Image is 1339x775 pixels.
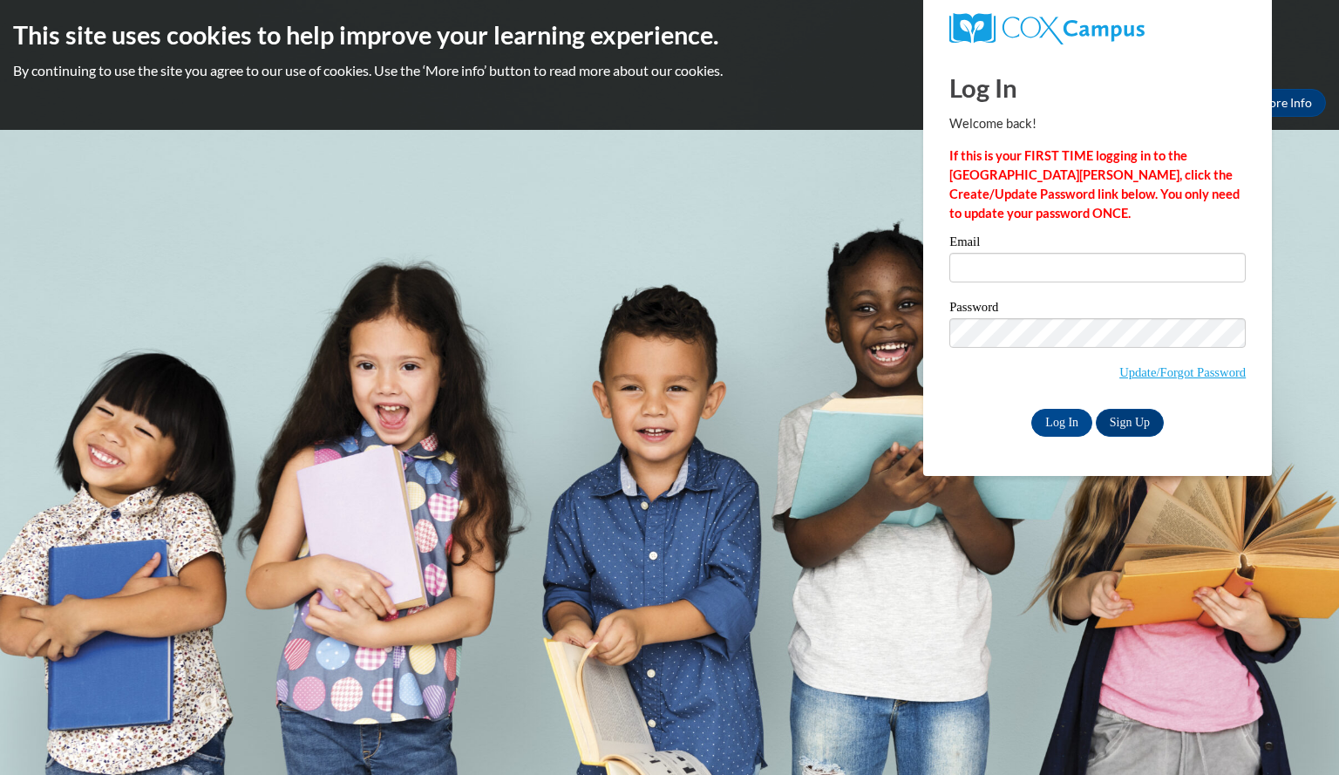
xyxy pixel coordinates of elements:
label: Password [949,301,1246,318]
p: By continuing to use the site you agree to our use of cookies. Use the ‘More info’ button to read... [13,61,1326,80]
a: Sign Up [1096,409,1164,437]
a: Update/Forgot Password [1119,365,1246,379]
label: Email [949,235,1246,253]
h1: Log In [949,70,1246,105]
h2: This site uses cookies to help improve your learning experience. [13,17,1326,52]
input: Log In [1031,409,1092,437]
a: COX Campus [949,13,1246,44]
p: Welcome back! [949,114,1246,133]
a: More Info [1244,89,1326,117]
strong: If this is your FIRST TIME logging in to the [GEOGRAPHIC_DATA][PERSON_NAME], click the Create/Upd... [949,148,1240,221]
img: COX Campus [949,13,1145,44]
